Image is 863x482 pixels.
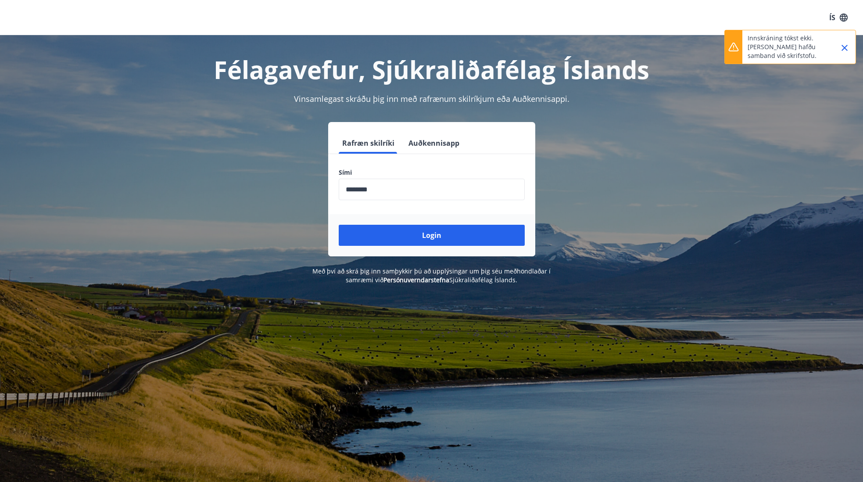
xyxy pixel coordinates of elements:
[126,53,737,86] h1: Félagavefur, Sjúkraliðafélag Íslands
[339,133,398,154] button: Rafræn skilríki
[824,10,852,25] button: ÍS
[339,168,525,177] label: Sími
[294,94,569,104] span: Vinsamlegast skráðu þig inn með rafrænum skilríkjum eða Auðkennisappi.
[405,133,463,154] button: Auðkennisapp
[339,225,525,246] button: Login
[748,34,825,60] p: Innskráning tókst ekki. [PERSON_NAME] hafðu samband við skrifstofu.
[383,276,449,284] a: Persónuverndarstefna
[837,40,852,55] button: Close
[312,267,551,284] span: Með því að skrá þig inn samþykkir þú að upplýsingar um þig séu meðhöndlaðar í samræmi við Sjúkral...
